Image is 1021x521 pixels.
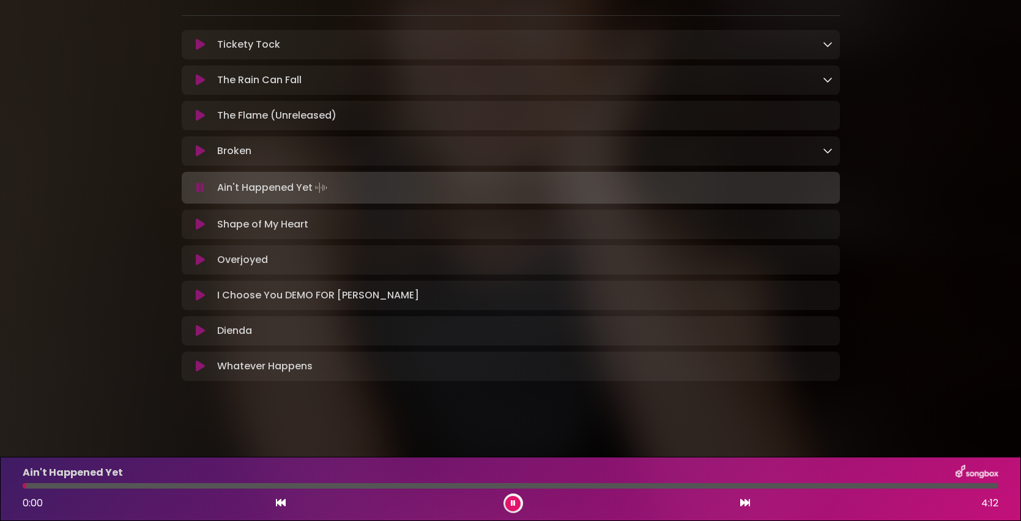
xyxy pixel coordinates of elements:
p: Ain't Happened Yet [217,179,330,196]
p: Broken [217,144,251,158]
img: waveform4.gif [313,179,330,196]
p: Whatever Happens [217,359,313,374]
p: Shape of My Heart [217,217,308,232]
p: The Flame (Unreleased) [217,108,336,123]
p: The Rain Can Fall [217,73,302,87]
p: I Choose You DEMO FOR [PERSON_NAME] [217,288,419,303]
p: Overjoyed [217,253,268,267]
p: Tickety Tock [217,37,280,52]
p: Dienda [217,323,252,338]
